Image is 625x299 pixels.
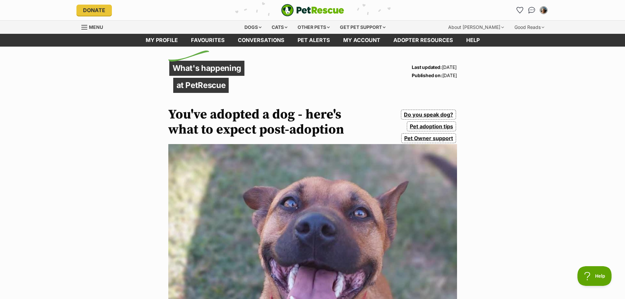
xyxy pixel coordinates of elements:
div: Dogs [240,21,266,34]
a: PetRescue [281,4,344,16]
strong: Published on: [412,73,442,78]
p: [DATE] [412,71,457,79]
div: Good Reads [510,21,549,34]
div: Get pet support [335,21,390,34]
p: What's happening [169,61,245,76]
a: Menu [81,21,108,32]
a: Pet adoption tips [407,121,456,131]
a: Pet alerts [291,34,337,47]
a: Do you speak dog? [401,110,456,119]
a: Help [460,34,486,47]
img: chat-41dd97257d64d25036548639549fe6c8038ab92f7586957e7f3b1b290dea8141.svg [528,7,535,13]
p: [DATE] [412,63,457,71]
p: at PetRescue [173,78,229,93]
a: Favourites [515,5,525,15]
a: My account [337,34,387,47]
ul: Account quick links [515,5,549,15]
img: logo-e224e6f780fb5917bec1dbf3a21bbac754714ae5b6737aabdf751b685950b380.svg [281,4,344,16]
iframe: Help Scout Beacon - Open [577,266,612,286]
a: My profile [139,34,184,47]
a: Conversations [527,5,537,15]
a: Donate [76,5,112,16]
div: Cats [267,21,292,34]
a: Favourites [184,34,231,47]
strong: Last updated: [412,64,442,70]
span: Menu [89,24,103,30]
img: Kym Archer profile pic [540,7,547,13]
a: Pet Owner support [401,133,456,143]
button: My account [538,5,549,15]
div: About [PERSON_NAME] [444,21,509,34]
a: Adopter resources [387,34,460,47]
div: Other pets [293,21,334,34]
img: decorative flick [168,51,209,62]
h1: You've adopted a dog - here's what to expect post-adoption [168,107,356,137]
a: conversations [231,34,291,47]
